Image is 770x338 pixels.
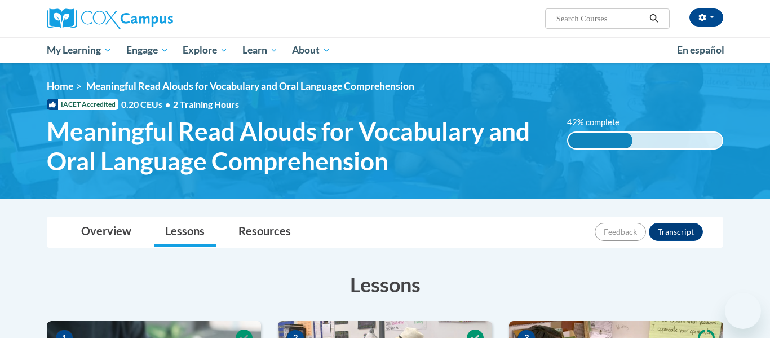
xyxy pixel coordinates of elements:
span: • [165,99,170,109]
a: Cox Campus [47,8,261,29]
span: Meaningful Read Alouds for Vocabulary and Oral Language Comprehension [47,116,550,176]
a: My Learning [39,37,119,63]
span: About [292,43,330,57]
span: En español [677,44,724,56]
img: Cox Campus [47,8,173,29]
span: My Learning [47,43,112,57]
button: Transcript [649,223,703,241]
a: Engage [119,37,176,63]
span: IACET Accredited [47,99,118,110]
button: Search [645,12,662,25]
a: Overview [70,217,143,247]
a: Learn [235,37,285,63]
label: 42% complete [567,116,632,129]
iframe: Button to launch messaging window [725,293,761,329]
a: En español [670,38,732,62]
button: Feedback [595,223,646,241]
span: Explore [183,43,228,57]
a: Resources [227,217,302,247]
h3: Lessons [47,270,723,299]
div: Main menu [30,37,740,63]
input: Search Courses [555,12,645,25]
div: 42% complete [568,133,633,148]
span: 0.20 CEUs [121,98,173,111]
span: 2 Training Hours [173,99,239,109]
a: Explore [175,37,235,63]
a: Lessons [154,217,216,247]
span: Engage [126,43,169,57]
span: Meaningful Read Alouds for Vocabulary and Oral Language Comprehension [86,80,414,92]
span: Learn [242,43,278,57]
a: About [285,37,338,63]
a: Home [47,80,73,92]
button: Account Settings [689,8,723,27]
